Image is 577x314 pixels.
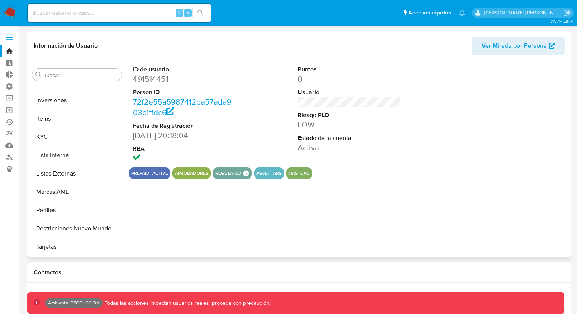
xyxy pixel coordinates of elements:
p: Ambiente: PRODUCCIÓN [48,301,100,304]
a: 72f2e55a5987412ba57ada903c1ffdc6 [133,96,231,118]
dd: Activa [298,142,400,153]
button: asset_ars [256,172,282,175]
a: Notificaciones [459,10,465,16]
dt: Person ID [133,88,235,97]
dt: Fecha de Registración [133,122,235,130]
p: edwin.alonso@mercadolibre.com.co [484,9,561,16]
button: Marcas AML [29,183,125,201]
input: Buscar [43,72,119,79]
dd: 491514451 [133,74,235,84]
span: Accesos rápidos [408,9,451,17]
p: Todas las acciones impactan usuarios reales, proceda con precaución. [103,300,271,307]
span: s [187,9,189,16]
span: ⌥ [176,9,182,16]
dt: ID de usuario [133,65,235,74]
button: Buscar [35,72,42,78]
h1: Información de Usuario [34,42,98,50]
button: Restricciones Nuevo Mundo [29,219,125,238]
h1: Contactos [34,269,565,276]
button: Lista Interna [29,146,125,164]
button: Tarjetas [29,238,125,256]
button: Items [29,109,125,128]
button: Listas Externas [29,164,125,183]
button: KYC [29,128,125,146]
dt: Estado de la cuenta [298,134,400,142]
button: has_cvu [288,172,310,175]
dd: 0 [298,74,400,84]
button: Perfiles [29,201,125,219]
span: Ver Mirada por Persona [482,37,547,55]
button: Inversiones [29,91,125,109]
button: Aprobadores [175,172,208,175]
a: Salir [563,9,571,17]
dt: Puntos [298,65,400,74]
dd: [DATE] 20:18:04 [133,130,235,141]
dt: Usuario [298,88,400,97]
dt: RBA [133,145,235,153]
button: prepaid_active [131,172,168,175]
dt: Riesgo PLD [298,111,400,119]
input: Buscar usuario o caso... [28,8,211,18]
button: search-icon [192,8,208,18]
button: Ver Mirada por Persona [472,37,565,55]
button: regulated [215,172,242,175]
dd: LOW [298,119,400,130]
